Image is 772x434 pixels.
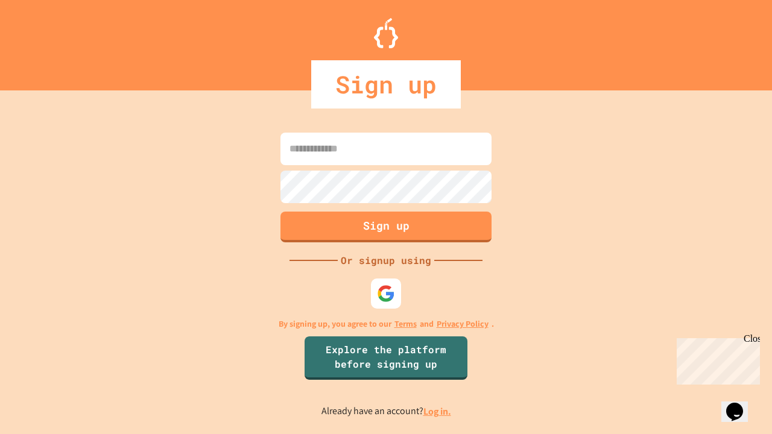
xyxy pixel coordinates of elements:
[721,386,760,422] iframe: chat widget
[279,318,494,330] p: By signing up, you agree to our and .
[311,60,461,108] div: Sign up
[377,285,395,303] img: google-icon.svg
[5,5,83,77] div: Chat with us now!Close
[321,404,451,419] p: Already have an account?
[280,212,492,242] button: Sign up
[423,405,451,418] a: Log in.
[437,318,489,330] a: Privacy Policy
[394,318,417,330] a: Terms
[374,18,398,48] img: Logo.svg
[672,333,760,385] iframe: chat widget
[305,336,467,380] a: Explore the platform before signing up
[338,253,434,268] div: Or signup using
